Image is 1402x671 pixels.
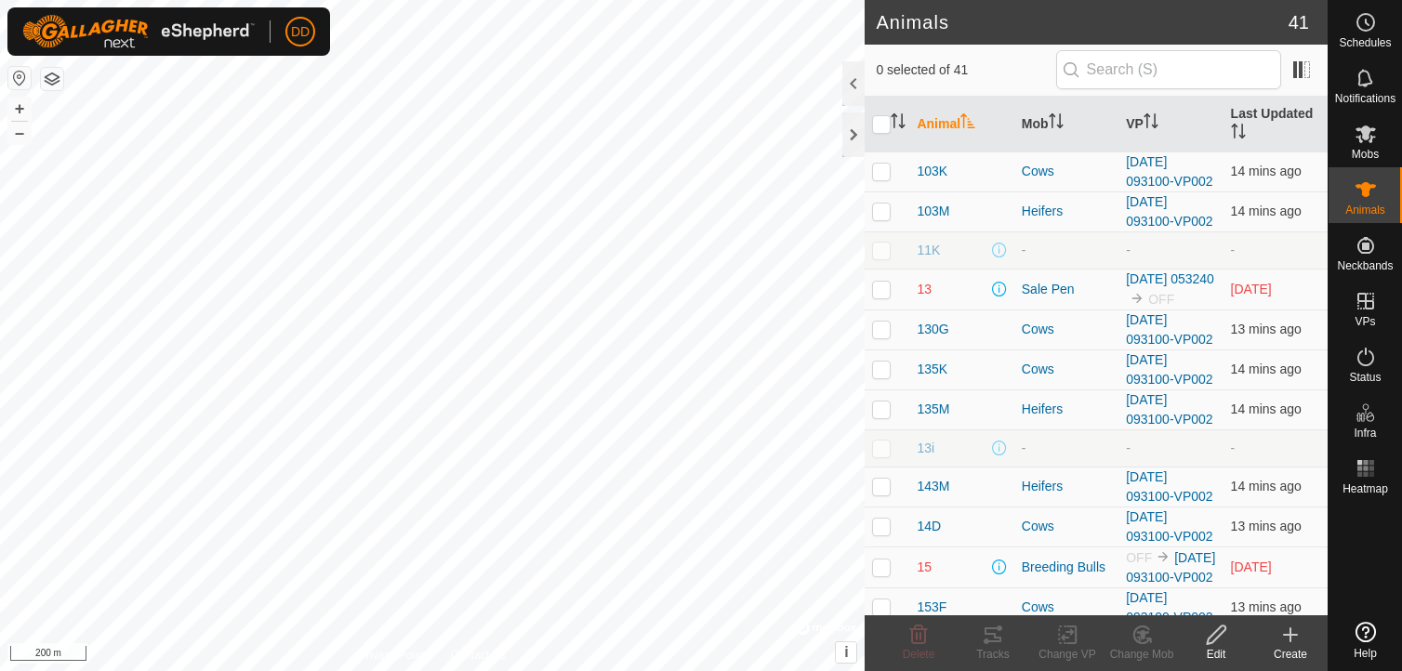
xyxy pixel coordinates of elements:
div: Heifers [1022,202,1111,221]
p-sorticon: Activate to sort [1144,116,1158,131]
p-sorticon: Activate to sort [1231,126,1246,141]
div: Tracks [956,646,1030,663]
span: 19 Sept 2025, 12:03 pm [1231,164,1302,178]
a: [DATE] 053240 [1126,271,1214,286]
span: VPs [1355,316,1375,327]
span: Animals [1345,204,1385,216]
input: Search (S) [1056,50,1281,89]
a: [DATE] 093100-VP002 [1126,550,1215,585]
button: + [8,98,31,120]
div: Cows [1022,320,1111,339]
div: Heifers [1022,400,1111,419]
span: 19 Sept 2025, 12:03 pm [1231,401,1302,416]
div: Cows [1022,360,1111,379]
span: 19 Sept 2025, 12:03 pm [1231,204,1302,218]
button: Reset Map [8,67,31,89]
div: Breeding Bulls [1022,558,1111,577]
div: Create [1253,646,1328,663]
span: 103M [917,202,949,221]
span: Status [1349,372,1381,383]
a: Contact Us [451,647,506,664]
div: Cows [1022,162,1111,181]
span: 19 Sept 2025, 12:03 pm [1231,362,1302,376]
span: 41 [1289,8,1309,36]
th: Animal [909,97,1013,152]
span: 103K [917,162,947,181]
button: i [836,642,856,663]
div: - [1022,439,1111,458]
img: to [1130,291,1144,306]
span: 19 Sept 2025, 12:03 pm [1231,599,1302,614]
span: Infra [1354,428,1376,439]
a: [DATE] 093100-VP002 [1126,352,1212,387]
span: Mobs [1352,149,1379,160]
a: [DATE] 093100-VP002 [1126,392,1212,427]
span: 143M [917,477,949,496]
span: 135M [917,400,949,419]
span: 15 [917,558,932,577]
span: i [844,644,848,660]
div: Change VP [1030,646,1104,663]
span: Notifications [1335,93,1395,104]
div: Edit [1179,646,1253,663]
span: Neckbands [1337,260,1393,271]
app-display-virtual-paddock-transition: - [1126,243,1131,257]
a: [DATE] 093100-VP002 [1126,469,1212,504]
span: OFF [1126,550,1152,565]
span: Delete [903,648,935,661]
th: Last Updated [1223,97,1328,152]
p-sorticon: Activate to sort [1049,116,1064,131]
span: 13 [917,280,932,299]
div: Heifers [1022,477,1111,496]
p-sorticon: Activate to sort [891,116,906,131]
span: 19 Sept 2025, 12:03 pm [1231,322,1302,336]
img: Gallagher Logo [22,15,255,48]
span: - [1231,441,1236,455]
span: OFF [1148,292,1174,307]
span: DD [291,22,310,42]
div: Change Mob [1104,646,1179,663]
span: 153F [917,598,946,617]
span: 130G [917,320,948,339]
th: VP [1118,97,1223,152]
a: [DATE] 093100-VP002 [1126,590,1212,625]
span: 0 selected of 41 [876,60,1055,80]
a: [DATE] 093100-VP002 [1126,154,1212,189]
span: 13i [917,439,934,458]
a: [DATE] 093100-VP002 [1126,194,1212,229]
h2: Animals [876,11,1288,33]
span: 14D [917,517,941,536]
img: to [1156,549,1171,564]
span: Heatmap [1342,483,1388,494]
a: [DATE] 093100-VP002 [1126,509,1212,544]
a: [DATE] 093100-VP002 [1126,312,1212,347]
th: Mob [1014,97,1118,152]
a: Help [1329,614,1402,666]
app-display-virtual-paddock-transition: - [1126,441,1131,455]
a: Privacy Policy [359,647,429,664]
span: 11K [917,241,940,260]
span: 19 Sept 2025, 12:03 pm [1231,519,1302,533]
div: - [1022,241,1111,260]
span: Schedules [1339,37,1391,48]
span: Help [1354,648,1377,659]
span: 11 Sept 2025, 5:03 pm [1231,559,1272,574]
span: - [1231,243,1236,257]
button: – [8,122,31,144]
div: Sale Pen [1022,280,1111,299]
span: 23 Aug 2025, 9:33 am [1231,282,1272,296]
p-sorticon: Activate to sort [960,116,975,131]
button: Map Layers [41,68,63,90]
span: 19 Sept 2025, 12:03 pm [1231,479,1302,493]
div: Cows [1022,598,1111,617]
div: Cows [1022,517,1111,536]
span: 135K [917,360,947,379]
